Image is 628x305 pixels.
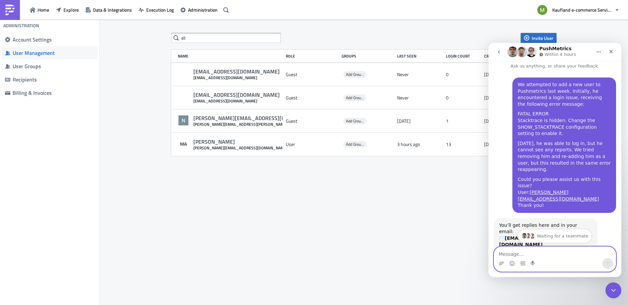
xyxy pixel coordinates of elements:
[343,141,366,148] span: Add Groups
[446,92,481,104] div: 0
[33,190,39,196] img: Profile image for Zsolt
[13,63,94,70] div: User Groups
[397,141,420,147] time: 2025-10-13T08:51:34.370141
[193,75,280,80] div: [EMAIL_ADDRESS][DOMAIN_NAME]
[42,218,48,223] button: Start recording
[346,141,365,147] span: Add Groups
[13,89,94,96] div: Billing & Invoices
[82,5,135,15] button: Data & Integrations
[193,98,280,103] div: [EMAIL_ADDRESS][DOMAIN_NAME]
[346,118,365,124] span: Add Groups
[605,282,621,298] iframe: Intercom live chat
[193,91,280,98] div: [EMAIL_ADDRESS][DOMAIN_NAME]
[484,118,498,124] time: 2023-08-28T10:17:35.641210
[188,6,218,13] span: Administration
[193,145,288,150] div: [PERSON_NAME][EMAIL_ADDRESS][DOMAIN_NAME]
[533,3,623,17] button: Kaufland e-commerce Services GmbH & Co. KG
[397,118,411,124] time: 2025-08-29T06:40:46.877046
[5,175,109,226] div: You’ll get replies here and in your email:✉️[EMAIL_ADDRESS][DOMAIN_NAME]Our usual reply time🕒
[532,35,553,42] span: Invite User
[286,54,338,59] div: Role
[397,69,443,80] div: Never
[286,69,338,80] div: Guest
[488,43,621,277] iframe: Intercom live chat
[171,33,281,43] input: Search Users
[346,94,365,101] span: Add Groups
[397,54,443,59] div: Last Seen
[37,190,43,196] img: Profile image for Łukasz
[5,175,128,240] div: Operator says…
[13,50,94,56] div: User Management
[38,6,49,13] span: Home
[177,5,221,15] button: Administration
[286,92,338,104] div: Guest
[63,6,79,13] span: Explore
[27,5,52,15] button: Home
[178,138,189,150] div: MA
[52,5,82,15] button: Explore
[32,218,37,223] button: Gif picker
[286,115,338,127] div: Guest
[114,215,125,226] button: Send a message…
[41,190,47,196] img: Profile image for Julian
[6,204,127,215] textarea: Message…
[146,6,174,13] span: Execution Log
[484,141,498,147] time: 2025-10-09T10:00:59.495454
[21,218,26,223] button: Emoji picker
[193,122,363,127] div: [PERSON_NAME][EMAIL_ADDRESS][PERSON_NAME][DOMAIN_NAME]
[13,36,94,43] div: Account Settings
[343,118,366,124] span: Add Groups
[397,92,443,104] div: Never
[10,218,16,223] button: Upload attachment
[343,71,366,78] span: Add Groups
[178,115,189,126] img: Avatar
[93,6,132,13] span: Data & Integrations
[521,33,557,43] button: Invite User
[446,115,481,127] div: 1
[11,179,104,205] div: You’ll get replies here and in your email: ✉️
[5,5,15,15] img: PushMetrics
[286,138,338,150] div: User
[135,5,177,15] button: Execution Log
[552,6,612,13] span: Kaufland e-commerce Services GmbH & Co. KG
[3,23,39,29] h4: Administration
[484,54,526,59] div: Created on
[537,4,548,16] img: Avatar
[193,138,288,145] div: [PERSON_NAME]
[446,138,481,150] div: 13
[13,76,94,83] div: Recipients
[193,68,280,75] div: [EMAIL_ADDRESS][DOMAIN_NAME]
[346,71,365,77] span: Add Groups
[484,95,498,101] time: 2023-08-28T10:17:35.618441
[30,186,104,200] div: Profile image for ZsoltProfile image for ŁukaszProfile image for JulianWaiting for a teammate
[343,94,366,101] span: Add Groups
[446,54,481,59] div: Login Count
[342,54,394,59] div: Groups
[484,72,498,77] time: 2023-08-28T10:17:31.198886
[178,54,282,59] div: Name
[446,69,481,80] div: 0
[193,115,363,122] div: [PERSON_NAME][EMAIL_ADDRESS][PERSON_NAME][DOMAIN_NAME]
